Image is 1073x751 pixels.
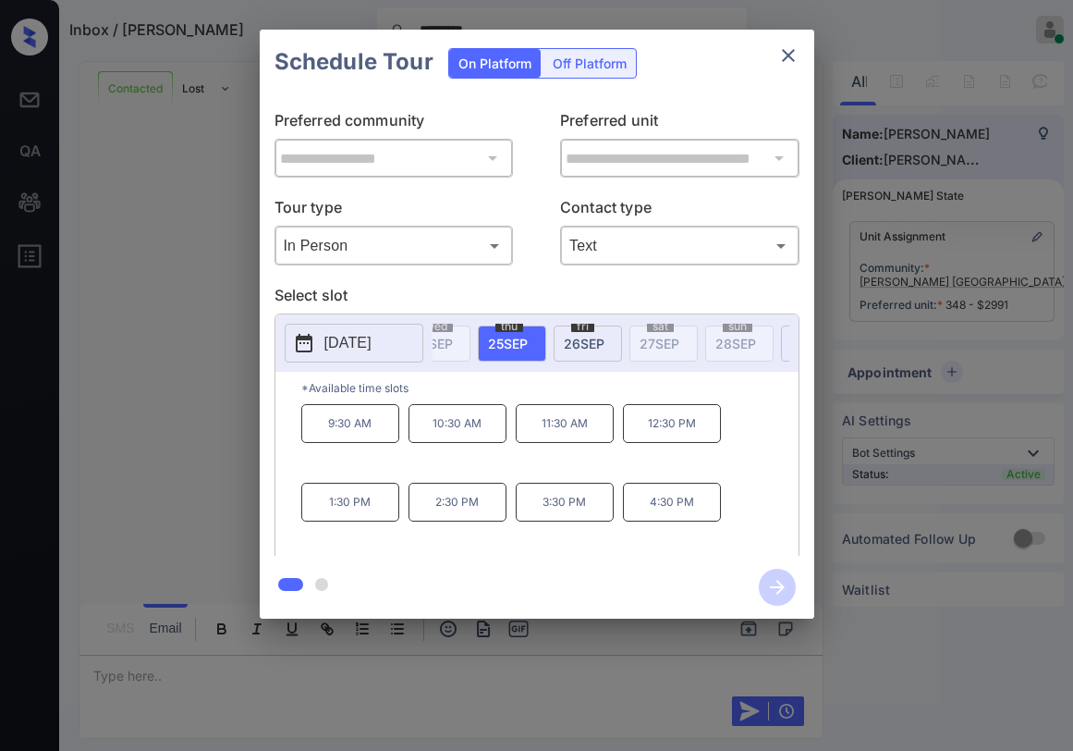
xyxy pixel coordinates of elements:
[516,483,614,522] p: 3:30 PM
[274,109,514,139] p: Preferred community
[571,321,594,332] span: fri
[260,30,448,94] h2: Schedule Tour
[543,49,636,78] div: Off Platform
[324,332,372,354] p: [DATE]
[781,326,849,362] div: date-select
[623,404,721,443] p: 12:30 PM
[560,109,799,139] p: Preferred unit
[516,404,614,443] p: 11:30 AM
[408,404,506,443] p: 10:30 AM
[560,196,799,226] p: Contact type
[274,196,514,226] p: Tour type
[279,230,509,261] div: In Person
[565,230,795,261] div: Text
[478,326,546,362] div: date-select
[449,49,541,78] div: On Platform
[301,483,399,522] p: 1:30 PM
[495,321,523,332] span: thu
[301,404,399,443] p: 9:30 AM
[274,284,799,314] p: Select slot
[285,324,423,363] button: [DATE]
[408,483,506,522] p: 2:30 PM
[488,336,528,351] span: 25 SEP
[770,37,807,74] button: close
[564,336,604,351] span: 26 SEP
[748,563,807,611] button: btn-next
[623,483,721,522] p: 4:30 PM
[301,372,799,404] p: *Available time slots
[554,326,622,362] div: date-select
